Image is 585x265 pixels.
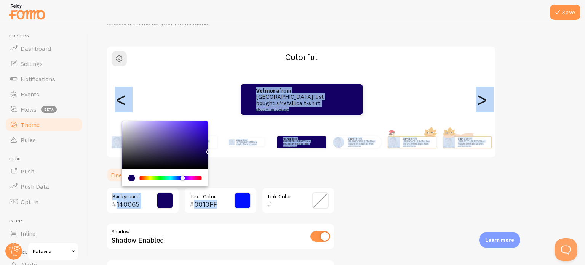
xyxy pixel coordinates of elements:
p: from [GEOGRAPHIC_DATA] just bought a [236,138,261,146]
strong: Velmora [458,137,467,140]
a: Metallica t-shirt [357,142,373,145]
strong: Velmora [283,137,292,140]
span: Theme [21,121,40,128]
img: Fomo [333,137,344,148]
a: Metallica t-shirt [292,142,309,145]
p: from [GEOGRAPHIC_DATA] just bought a [182,137,214,147]
a: Metallica t-shirt [243,143,256,145]
p: from [GEOGRAPHIC_DATA] just bought a [256,88,332,111]
small: about 4 minutes ago [256,108,330,111]
div: Learn more [479,232,520,248]
span: Opt-In [21,198,38,206]
div: Previous slide [116,72,125,127]
span: Push [9,157,83,162]
span: Settings [21,60,43,67]
img: Fomo [228,139,234,145]
small: about 4 minutes ago [403,145,432,147]
small: about 4 minutes ago [182,145,213,147]
span: Rules [21,136,36,144]
p: from [GEOGRAPHIC_DATA] just bought a [458,137,488,147]
a: Opt-In [5,194,83,209]
a: Theme [5,117,83,132]
span: Inline [9,218,83,223]
span: beta [41,106,57,113]
img: fomo-relay-logo-orange.svg [8,2,46,21]
span: Flows [21,106,37,113]
img: Fomo [388,137,399,148]
span: Push Data [21,183,49,190]
img: Fomo [112,136,124,148]
a: Metallica t-shirt [467,142,483,145]
a: Settings [5,56,83,71]
span: Inline [21,230,35,237]
small: about 4 minutes ago [458,145,487,147]
span: Notifications [21,75,55,83]
small: about 4 minutes ago [348,145,377,147]
div: Next slide [477,72,486,127]
p: from [GEOGRAPHIC_DATA] just bought a [403,137,433,147]
a: Push [5,164,83,179]
a: Push Data [5,179,83,194]
p: from [GEOGRAPHIC_DATA] just bought a [348,137,378,147]
span: Pop-ups [9,34,83,39]
small: about 4 minutes ago [283,145,313,147]
a: Events [5,87,83,102]
p: from [GEOGRAPHIC_DATA] just bought a [283,137,314,147]
span: Push [21,167,34,175]
a: Metallica t-shirt [412,142,428,145]
div: Chrome color picker [122,121,208,186]
strong: Velmora [348,137,357,140]
a: Dashboard [5,41,83,56]
a: Patavna [27,242,79,260]
span: Events [21,90,39,98]
span: Patavna [33,247,69,256]
div: Shadow Enabled [106,223,335,251]
a: Rules [5,132,83,148]
strong: Velmora [256,87,279,94]
a: Fine Tune [106,167,142,183]
a: Notifications [5,71,83,87]
iframe: Help Scout Beacon - Open [555,238,577,261]
a: Metallica t-shirt [279,100,320,107]
a: Flows beta [5,102,83,117]
span: Dashboard [21,45,51,52]
h2: Colorful [107,51,495,63]
p: Learn more [485,236,514,244]
a: Inline [5,226,83,241]
strong: Velmora [236,139,243,141]
strong: Velmora [403,137,412,140]
div: current color is #140065 [128,175,135,181]
img: Fomo [443,137,454,148]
